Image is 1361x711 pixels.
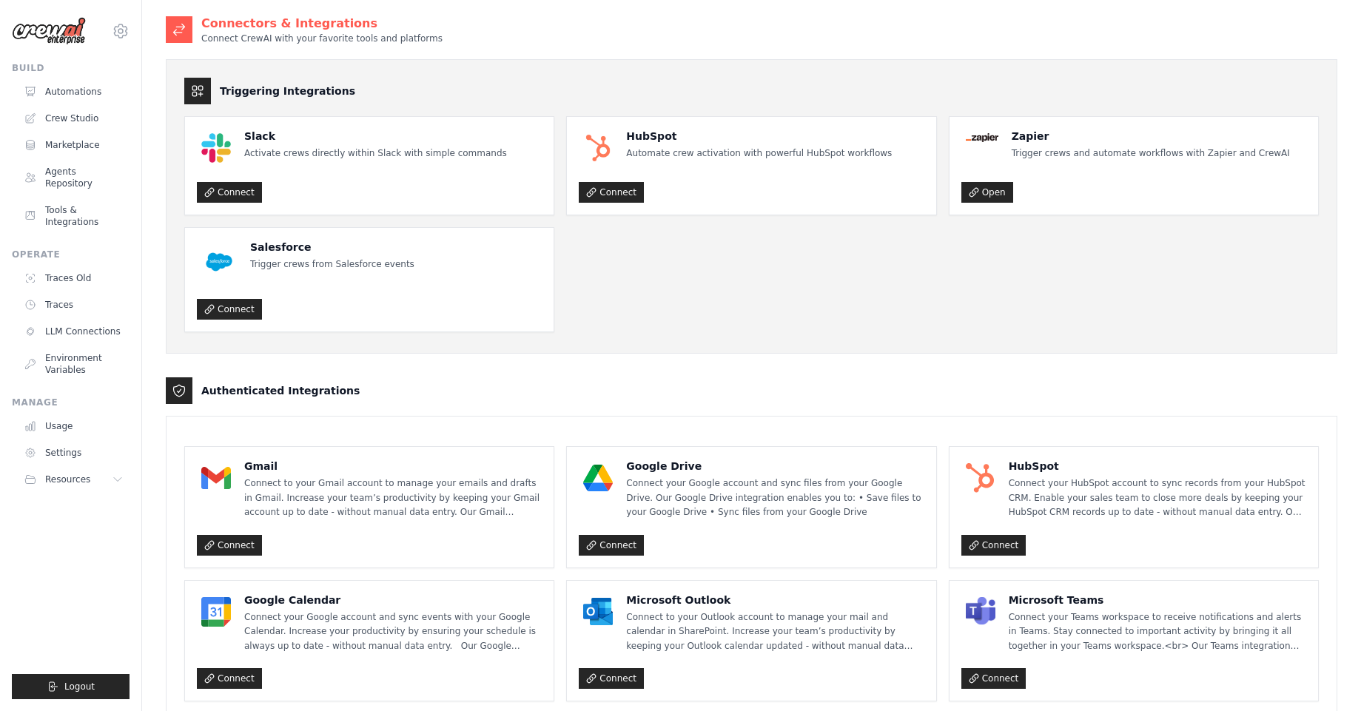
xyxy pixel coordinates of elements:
p: Connect your Google account and sync events with your Google Calendar. Increase your productivity... [244,610,542,654]
h4: HubSpot [626,129,892,144]
button: Resources [18,468,130,491]
div: Operate [12,249,130,260]
h3: Authenticated Integrations [201,383,360,398]
span: Logout [64,681,95,693]
img: Google Drive Logo [583,463,613,493]
img: Logo [12,17,86,45]
h4: Google Calendar [244,593,542,607]
h4: Microsoft Teams [1009,593,1306,607]
a: Traces [18,293,130,317]
a: Environment Variables [18,346,130,382]
p: Activate crews directly within Slack with simple commands [244,146,507,161]
h4: Zapier [1012,129,1290,144]
a: Tools & Integrations [18,198,130,234]
p: Connect CrewAI with your favorite tools and platforms [201,33,443,44]
iframe: Chat Widget [1287,640,1361,711]
img: Salesforce Logo [201,244,237,280]
div: Manage [12,397,130,408]
img: Microsoft Outlook Logo [583,597,613,627]
h4: Slack [244,129,507,144]
img: Google Calendar Logo [201,597,231,627]
a: Connect [961,668,1026,689]
a: Connect [961,535,1026,556]
img: HubSpot Logo [966,463,995,493]
a: Marketplace [18,133,130,157]
p: Connect your HubSpot account to sync records from your HubSpot CRM. Enable your sales team to clo... [1009,476,1306,520]
a: Connect [197,668,262,689]
p: Connect to your Gmail account to manage your emails and drafts in Gmail. Increase your team’s pro... [244,476,542,520]
a: Agents Repository [18,160,130,195]
img: Gmail Logo [201,463,231,493]
a: Connect [197,182,262,203]
a: Connect [579,668,644,689]
p: Trigger crews from Salesforce events [250,257,414,272]
h3: Triggering Integrations [220,84,355,98]
img: HubSpot Logo [583,133,613,163]
p: Trigger crews and automate workflows with Zapier and CrewAI [1012,146,1290,161]
a: Connect [197,535,262,556]
h4: Gmail [244,459,542,474]
h4: Salesforce [250,240,414,255]
p: Connect your Teams workspace to receive notifications and alerts in Teams. Stay connected to impo... [1009,610,1306,654]
button: Logout [12,674,130,699]
a: Connect [579,535,644,556]
span: Resources [45,474,90,485]
a: Traces Old [18,266,130,290]
a: LLM Connections [18,320,130,343]
a: Automations [18,80,130,104]
h4: HubSpot [1009,459,1306,474]
a: Connect [579,182,644,203]
img: Zapier Logo [966,133,998,142]
img: Microsoft Teams Logo [966,597,995,627]
h2: Connectors & Integrations [201,15,443,33]
a: Open [961,182,1013,203]
p: Automate crew activation with powerful HubSpot workflows [626,146,892,161]
p: Connect your Google account and sync files from your Google Drive. Our Google Drive integration e... [626,476,924,520]
img: Slack Logo [201,133,231,163]
div: Build [12,62,130,74]
a: Settings [18,441,130,465]
p: Connect to your Outlook account to manage your mail and calendar in SharePoint. Increase your tea... [626,610,924,654]
h4: Microsoft Outlook [626,593,924,607]
h4: Google Drive [626,459,924,474]
a: Connect [197,299,262,320]
a: Crew Studio [18,107,130,130]
a: Usage [18,414,130,438]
